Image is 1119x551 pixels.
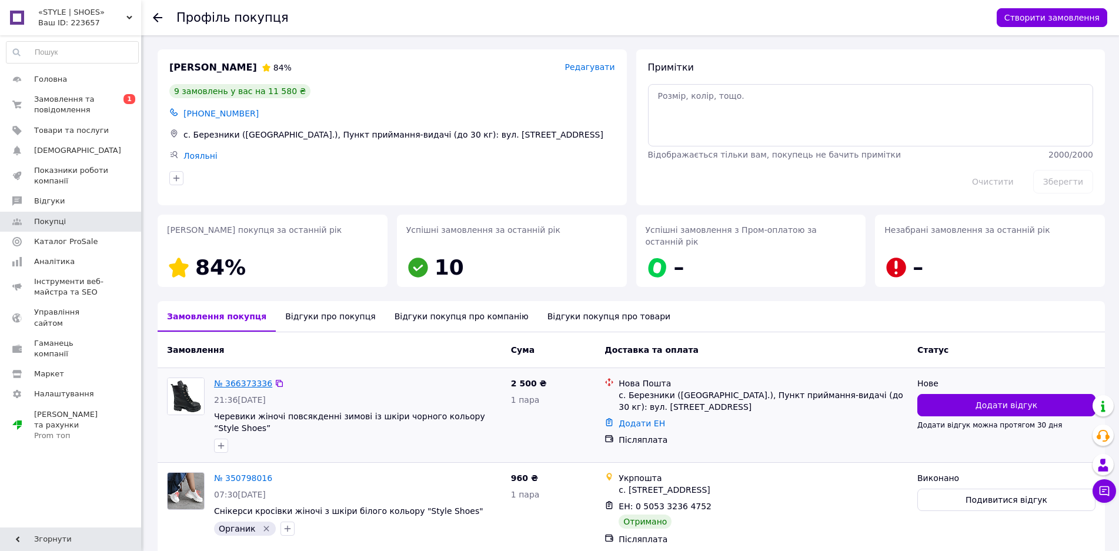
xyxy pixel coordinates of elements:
[511,395,540,405] span: 1 пара
[604,345,699,355] span: Доставка та оплата
[167,378,205,415] a: Фото товару
[646,225,817,246] span: Успішні замовлення з Пром-оплатою за останній рік
[1093,479,1116,503] button: Чат з покупцем
[273,63,292,72] span: 84%
[34,94,109,115] span: Замовлення та повідомлення
[34,276,109,298] span: Інструменти веб-майстра та SEO
[538,301,680,332] div: Відгуки покупця про товари
[169,61,257,75] span: [PERSON_NAME]
[214,473,272,483] a: № 350798016
[917,345,948,355] span: Статус
[181,126,617,143] div: с. Березники ([GEOGRAPHIC_DATA].), Пункт приймання-видачі (до 30 кг): вул. [STREET_ADDRESS]
[158,301,276,332] div: Замовлення покупця
[34,125,109,136] span: Товари та послуги
[917,421,1062,429] span: Додати відгук можна протягом 30 дня
[214,506,483,516] a: Снікерси кросівки жіночі з шкіри білого кольору "Style Shoes"
[913,255,923,279] span: –
[34,216,66,227] span: Покупці
[648,150,901,159] span: Відображається тільки вам, покупець не бачить примітки
[38,7,126,18] span: «STYLE | SHOES»
[168,473,204,509] img: Фото товару
[997,8,1107,27] button: Створити замовлення
[511,490,540,499] span: 1 пара
[34,369,64,379] span: Маркет
[619,389,908,413] div: с. Березники ([GEOGRAPHIC_DATA].), Пункт приймання-видачі (до 30 кг): вул. [STREET_ADDRESS]
[6,42,138,63] input: Пошук
[435,255,464,279] span: 10
[619,502,712,511] span: ЕН: 0 5053 3236 4752
[34,236,98,247] span: Каталог ProSale
[674,255,684,279] span: –
[34,256,75,267] span: Аналітика
[966,494,1047,506] span: Подивитися відгук
[34,307,109,328] span: Управління сайтом
[183,151,218,161] a: Лояльні
[406,225,560,235] span: Успішні замовлення за останній рік
[276,301,385,332] div: Відгуки про покупця
[214,395,266,405] span: 21:36[DATE]
[168,378,204,415] img: Фото товару
[648,62,694,73] span: Примітки
[214,412,485,433] a: Черевики жіночі повсякденні зимові із шкіри чорного кольору “Style Shoes”
[214,490,266,499] span: 07:30[DATE]
[153,12,162,24] div: Повернутися назад
[34,74,67,85] span: Головна
[169,84,310,98] div: 9 замовлень у вас на 11 580 ₴
[619,472,908,484] div: Укрпошта
[1048,150,1093,159] span: 2000 / 2000
[619,515,672,529] div: Отримано
[34,145,121,156] span: [DEMOGRAPHIC_DATA]
[34,430,109,441] div: Prom топ
[176,11,289,25] h1: Профіль покупця
[34,389,94,399] span: Налаштування
[34,196,65,206] span: Відгуки
[167,472,205,510] a: Фото товару
[219,524,256,533] span: Органик
[123,94,135,104] span: 1
[619,484,908,496] div: с. [STREET_ADDRESS]
[34,338,109,359] span: Гаманець компанії
[34,409,109,442] span: [PERSON_NAME] та рахунки
[511,473,538,483] span: 960 ₴
[195,255,246,279] span: 84%
[917,378,1095,389] div: Нове
[511,379,547,388] span: 2 500 ₴
[38,18,141,28] div: Ваш ID: 223657
[564,62,614,72] span: Редагувати
[167,345,224,355] span: Замовлення
[917,472,1095,484] div: Виконано
[619,434,908,446] div: Післяплата
[917,394,1095,416] button: Додати відгук
[214,379,272,388] a: № 366373336
[884,225,1050,235] span: Незабрані замовлення за останній рік
[34,165,109,186] span: Показники роботи компанії
[917,489,1095,511] button: Подивитися відгук
[511,345,535,355] span: Cума
[262,524,271,533] svg: Видалити мітку
[619,419,665,428] a: Додати ЕН
[385,301,538,332] div: Відгуки покупця про компанію
[167,225,342,235] span: [PERSON_NAME] покупця за останній рік
[976,399,1037,411] span: Додати відгук
[619,378,908,389] div: Нова Пошта
[183,109,259,118] span: [PHONE_NUMBER]
[619,533,908,545] div: Післяплата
